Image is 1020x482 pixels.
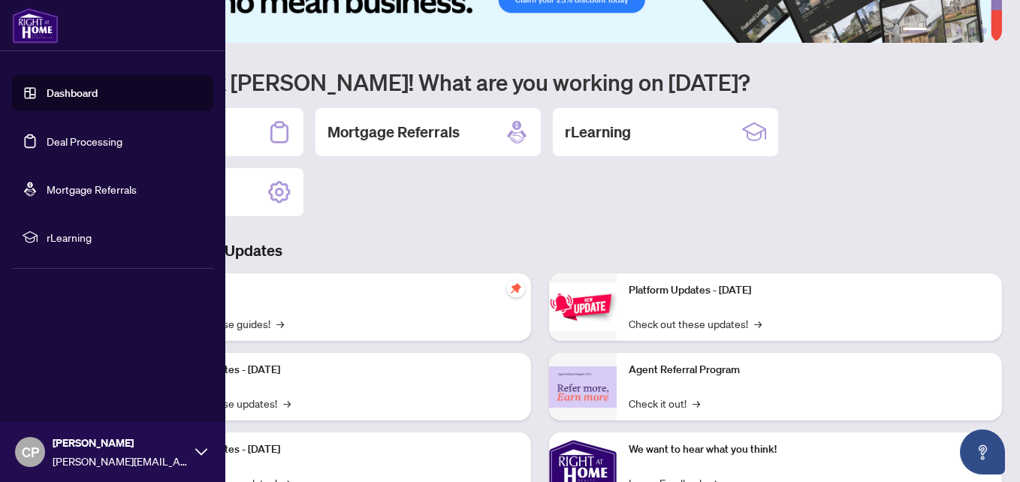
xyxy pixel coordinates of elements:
[960,429,1005,474] button: Open asap
[507,279,525,297] span: pushpin
[693,395,700,411] span: →
[47,86,98,100] a: Dashboard
[283,395,291,411] span: →
[47,229,203,246] span: rLearning
[53,453,188,469] span: [PERSON_NAME][EMAIL_ADDRESS][PERSON_NAME][DOMAIN_NAME]
[945,28,951,34] button: 3
[47,134,122,148] a: Deal Processing
[629,395,700,411] a: Check it out!→
[629,441,990,458] p: We want to hear what you think!
[981,28,987,34] button: 6
[629,282,990,299] p: Platform Updates - [DATE]
[22,441,39,462] span: CP
[933,28,939,34] button: 2
[565,122,631,143] h2: rLearning
[754,315,762,332] span: →
[78,240,1002,261] h3: Brokerage & Industry Updates
[47,182,137,196] a: Mortgage Referrals
[957,28,963,34] button: 4
[276,315,284,332] span: →
[78,68,1002,96] h1: Welcome back [PERSON_NAME]! What are you working on [DATE]?
[158,282,519,299] p: Self-Help
[629,362,990,378] p: Agent Referral Program
[158,362,519,378] p: Platform Updates - [DATE]
[549,283,617,330] img: Platform Updates - June 23, 2025
[903,28,927,34] button: 1
[158,441,519,458] p: Platform Updates - [DATE]
[12,8,59,44] img: logo
[549,366,617,408] img: Agent Referral Program
[53,435,188,451] span: [PERSON_NAME]
[629,315,762,332] a: Check out these updates!→
[969,28,975,34] button: 5
[327,122,460,143] h2: Mortgage Referrals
